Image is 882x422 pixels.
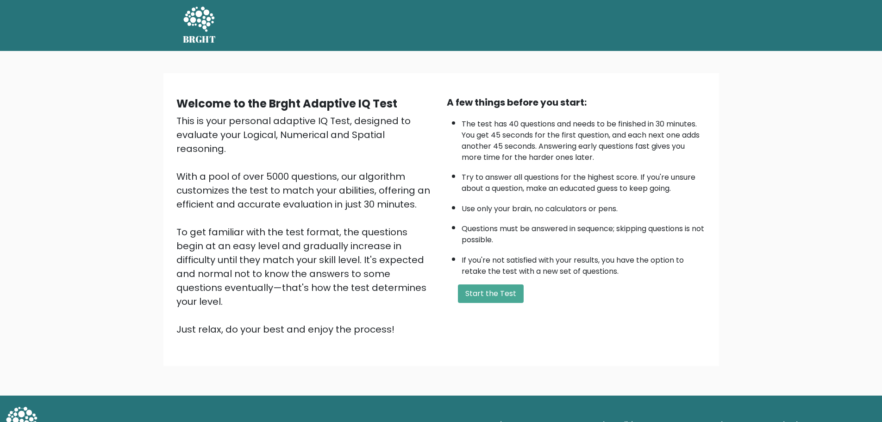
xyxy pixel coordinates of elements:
[176,114,436,336] div: This is your personal adaptive IQ Test, designed to evaluate your Logical, Numerical and Spatial ...
[458,284,524,303] button: Start the Test
[447,95,706,109] div: A few things before you start:
[176,96,397,111] b: Welcome to the Brght Adaptive IQ Test
[462,199,706,214] li: Use only your brain, no calculators or pens.
[462,250,706,277] li: If you're not satisfied with your results, you have the option to retake the test with a new set ...
[462,114,706,163] li: The test has 40 questions and needs to be finished in 30 minutes. You get 45 seconds for the firs...
[462,219,706,246] li: Questions must be answered in sequence; skipping questions is not possible.
[183,4,216,47] a: BRGHT
[462,167,706,194] li: Try to answer all questions for the highest score. If you're unsure about a question, make an edu...
[183,34,216,45] h5: BRGHT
